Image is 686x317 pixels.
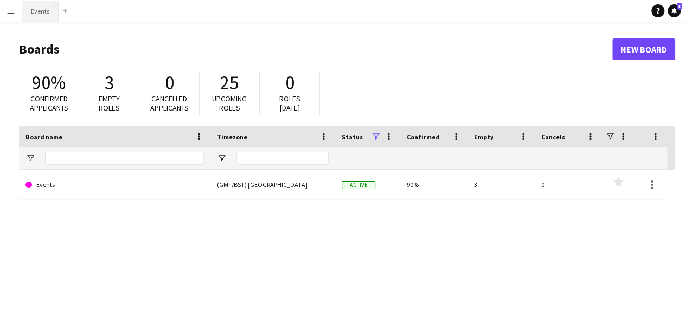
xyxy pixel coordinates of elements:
span: 90% [32,71,66,95]
button: Open Filter Menu [217,153,227,163]
span: 3 [677,3,682,10]
span: 0 [165,71,174,95]
span: 3 [105,71,114,95]
span: Empty roles [99,94,120,113]
span: Roles [DATE] [279,94,300,113]
span: Empty [474,133,493,141]
div: 0 [535,170,602,199]
span: Timezone [217,133,247,141]
h1: Boards [19,41,612,57]
div: 90% [400,170,467,199]
span: Cancels [541,133,565,141]
div: 3 [467,170,535,199]
a: Events [25,170,204,200]
span: Cancelled applicants [150,94,189,113]
a: New Board [612,38,675,60]
span: 0 [285,71,294,95]
button: Events [22,1,59,22]
span: Board name [25,133,62,141]
span: Upcoming roles [212,94,247,113]
span: 25 [220,71,239,95]
a: 3 [668,4,681,17]
span: Active [342,181,375,189]
span: Status [342,133,363,141]
input: Board name Filter Input [45,152,204,165]
div: (GMT/BST) [GEOGRAPHIC_DATA] [210,170,335,199]
button: Open Filter Menu [25,153,35,163]
input: Timezone Filter Input [236,152,329,165]
span: Confirmed [407,133,440,141]
span: Confirmed applicants [30,94,68,113]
